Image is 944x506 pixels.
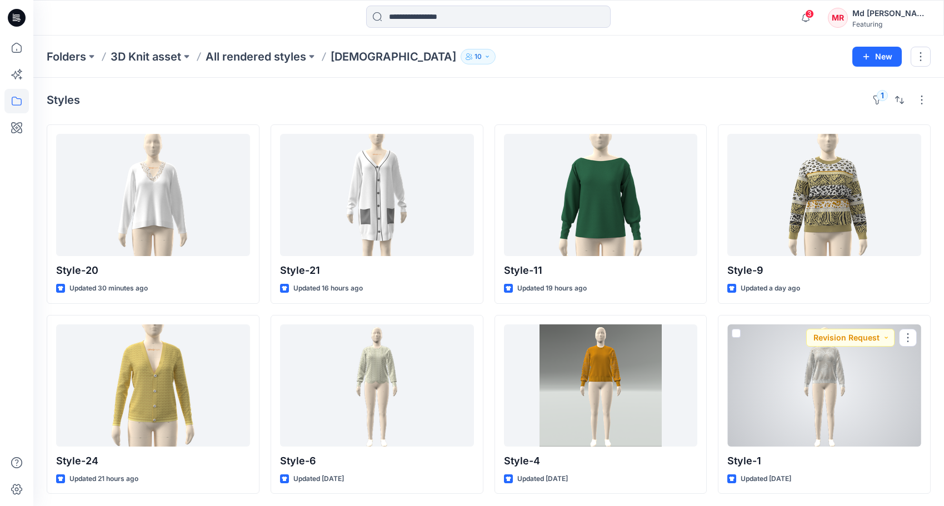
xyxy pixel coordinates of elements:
p: Updated 21 hours ago [69,473,138,485]
p: [DEMOGRAPHIC_DATA] [331,49,456,64]
p: Style-4 [504,453,698,469]
div: Featuring [852,20,930,28]
span: 3 [805,9,814,18]
a: Style-20 [56,134,250,256]
a: All rendered styles [206,49,306,64]
p: Style-24 [56,453,250,469]
a: Style-6 [280,324,474,447]
p: Style-6 [280,453,474,469]
button: 1 [868,91,886,109]
a: 3D Knit asset [111,49,181,64]
a: Style-9 [727,134,921,256]
div: Md [PERSON_NAME][DEMOGRAPHIC_DATA] [852,7,930,20]
p: Style-20 [56,263,250,278]
button: 10 [461,49,496,64]
a: Style-21 [280,134,474,256]
h4: Styles [47,93,80,107]
a: Style-24 [56,324,250,447]
p: Updated 30 minutes ago [69,283,148,294]
button: New [852,47,902,67]
p: Style-21 [280,263,474,278]
p: Updated [DATE] [293,473,344,485]
div: MR [828,8,848,28]
a: Folders [47,49,86,64]
p: Updated 19 hours ago [517,283,587,294]
p: Updated 16 hours ago [293,283,363,294]
p: 10 [475,51,482,63]
p: Style-11 [504,263,698,278]
p: Updated [DATE] [517,473,568,485]
p: Style-9 [727,263,921,278]
p: Style-1 [727,453,921,469]
a: Style-1 [727,324,921,447]
p: Updated a day ago [741,283,800,294]
a: Style-4 [504,324,698,447]
p: Updated [DATE] [741,473,791,485]
a: Style-11 [504,134,698,256]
